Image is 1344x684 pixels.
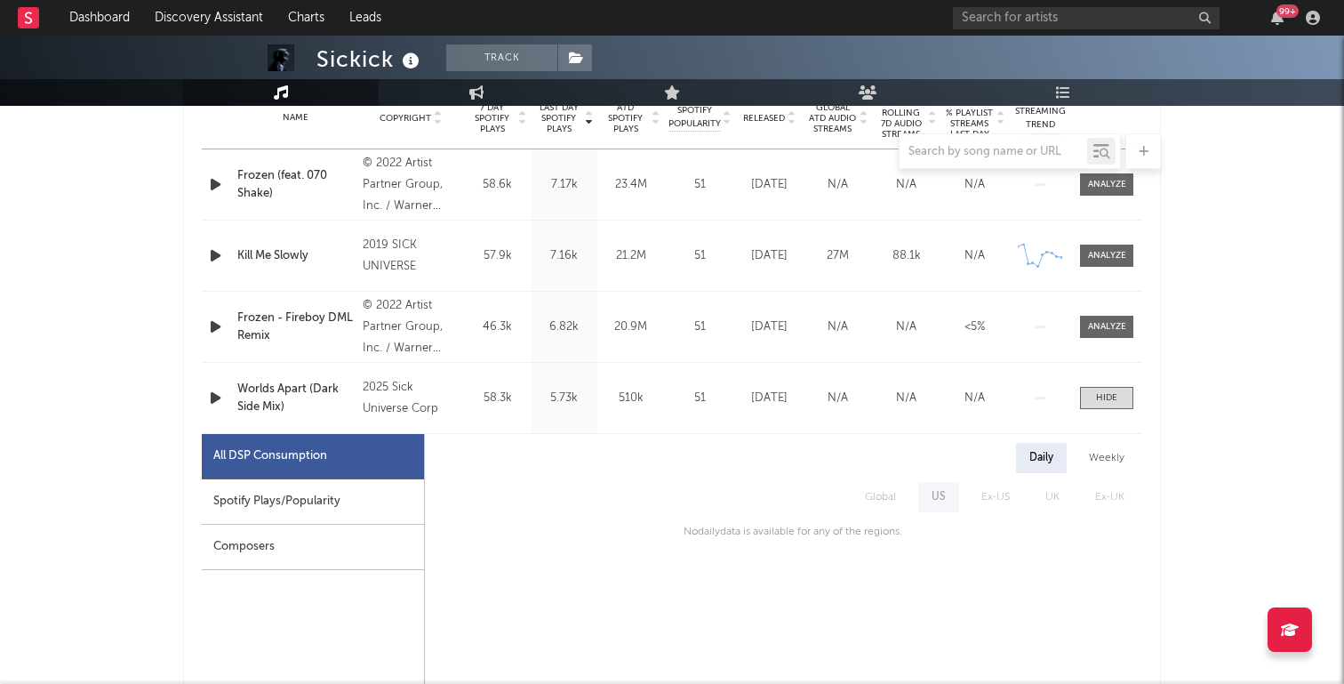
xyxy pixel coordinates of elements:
div: 88.1k [876,247,936,265]
div: N/A [945,176,1004,194]
a: Frozen - Fireboy DML Remix [237,310,354,344]
div: N/A [876,318,936,336]
div: 7.17k [535,176,593,194]
div: Weekly [1076,443,1138,473]
span: ATD Spotify Plays [602,102,649,134]
input: Search by song name or URL [900,145,1087,159]
div: 51 [668,176,731,194]
span: Last Day Spotify Plays [535,102,582,134]
div: N/A [945,390,1004,407]
div: All DSP Consumption [213,446,327,467]
div: 510k [602,390,660,407]
div: 23.4M [602,176,660,194]
div: 2025 Sick Universe Corp [363,377,460,420]
div: 7.16k [535,247,593,265]
div: N/A [945,247,1004,265]
div: 58.6k [468,176,526,194]
div: All DSP Consumption [202,434,424,479]
div: Name [237,111,354,125]
div: 27M [808,247,868,265]
span: Estimated % Playlist Streams Last Day [945,97,994,140]
div: N/A [876,390,936,407]
div: 5.73k [535,390,593,407]
div: No daily data is available for any of the regions. [666,521,902,543]
div: <5% [945,318,1004,336]
div: 6.82k [535,318,593,336]
span: Copyright [380,113,431,124]
div: [DATE] [740,390,799,407]
div: © 2022 Artist Partner Group, Inc. / Warner Records Inc. In association with Robots + Humans. [363,295,460,359]
div: N/A [808,318,868,336]
button: 99+ [1271,11,1284,25]
div: N/A [808,176,868,194]
input: Search for artists [953,7,1220,29]
span: Global Rolling 7D Audio Streams [876,97,925,140]
a: Worlds Apart (Dark Side Mix) [237,381,354,415]
span: Spotify Popularity [668,104,721,131]
div: Daily [1016,443,1067,473]
span: Released [743,113,785,124]
div: Composers [202,525,424,570]
a: Kill Me Slowly [237,247,354,265]
div: 21.2M [602,247,660,265]
div: Global Streaming Trend (Last 60D) [1013,92,1067,145]
span: Global ATD Audio Streams [808,102,857,134]
div: 51 [668,318,731,336]
div: 20.9M [602,318,660,336]
div: 51 [668,247,731,265]
div: [DATE] [740,318,799,336]
div: [DATE] [740,176,799,194]
div: Sickick [316,44,424,74]
span: 7 Day Spotify Plays [468,102,516,134]
a: Frozen (feat. 070 Shake) [237,167,354,202]
button: Track [446,44,557,71]
div: [DATE] [740,247,799,265]
div: 51 [668,390,731,407]
div: 58.3k [468,390,526,407]
div: Spotify Plays/Popularity [202,479,424,525]
div: 57.9k [468,247,526,265]
div: 99 + [1276,4,1299,18]
div: 46.3k [468,318,526,336]
div: N/A [876,176,936,194]
div: © 2022 Artist Partner Group, Inc. / Warner Records Inc. In association with Robots + Humans. [363,153,460,217]
div: 2019 SICK UNIVERSE [363,235,460,278]
div: N/A [808,390,868,407]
